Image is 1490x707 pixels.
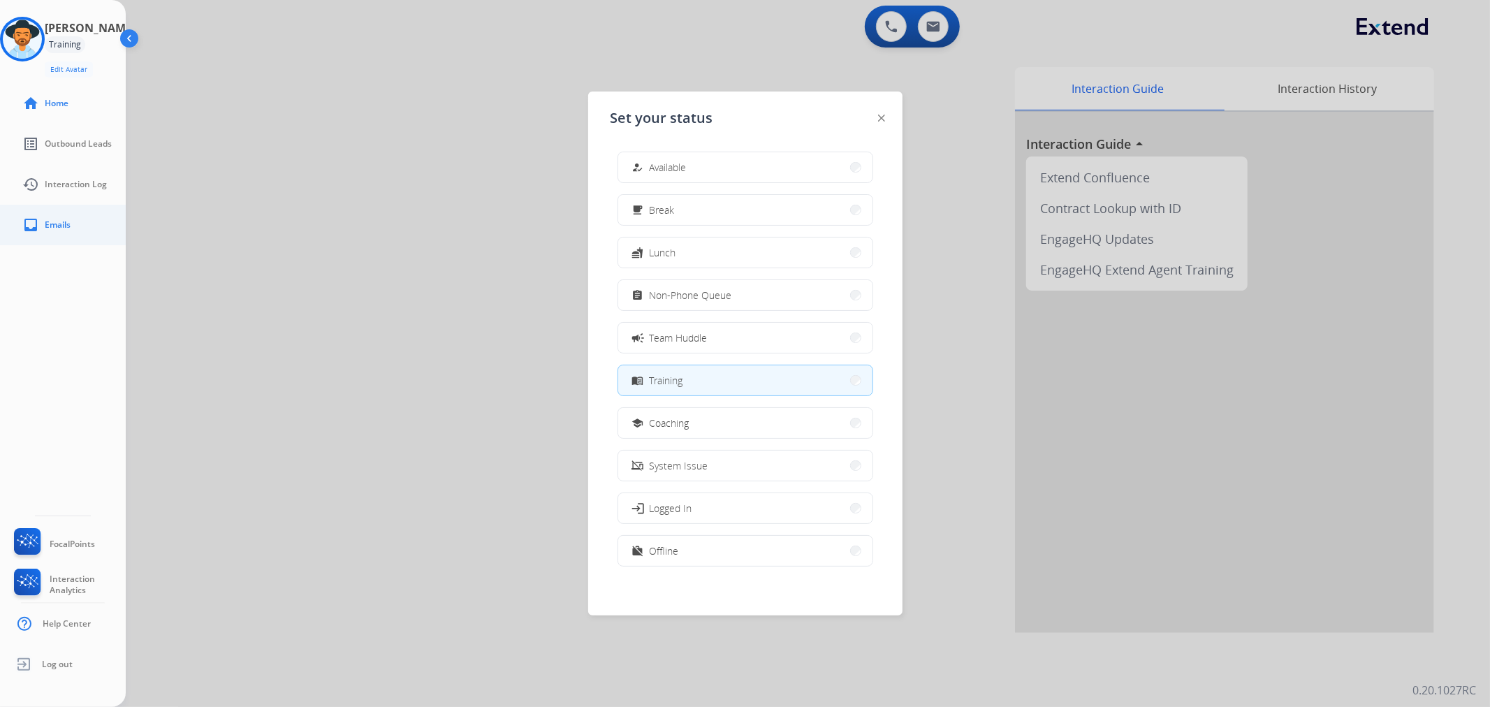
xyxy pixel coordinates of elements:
[630,330,644,344] mat-icon: campaign
[45,20,136,36] h3: [PERSON_NAME]
[650,458,708,473] span: System Issue
[618,152,872,182] button: Available
[22,95,39,112] mat-icon: home
[43,618,91,629] span: Help Center
[618,323,872,353] button: Team Huddle
[3,20,42,59] img: avatar
[650,416,689,430] span: Coaching
[631,204,643,216] mat-icon: free_breakfast
[50,574,126,596] span: Interaction Analytics
[45,61,93,78] button: Edit Avatar
[650,245,676,260] span: Lunch
[45,179,107,190] span: Interaction Log
[650,160,687,175] span: Available
[631,460,643,472] mat-icon: phonelink_off
[618,280,872,310] button: Non-Phone Queue
[650,373,683,388] span: Training
[45,219,71,231] span: Emails
[631,247,643,258] mat-icon: fastfood
[650,330,708,345] span: Team Huddle
[618,493,872,523] button: Logged In
[618,365,872,395] button: Training
[45,36,85,53] div: Training
[50,539,95,550] span: FocalPoints
[631,289,643,301] mat-icon: assignment
[631,417,643,429] mat-icon: school
[618,238,872,268] button: Lunch
[22,176,39,193] mat-icon: history
[11,569,126,601] a: Interaction Analytics
[631,374,643,386] mat-icon: menu_book
[650,203,675,217] span: Break
[630,501,644,515] mat-icon: login
[878,115,885,122] img: close-button
[22,217,39,233] mat-icon: inbox
[618,536,872,566] button: Offline
[618,195,872,225] button: Break
[618,408,872,438] button: Coaching
[22,136,39,152] mat-icon: list_alt
[611,108,713,128] span: Set your status
[631,161,643,173] mat-icon: how_to_reg
[650,544,679,558] span: Offline
[11,528,95,560] a: FocalPoints
[45,98,68,109] span: Home
[618,451,872,481] button: System Issue
[650,501,692,516] span: Logged In
[631,545,643,557] mat-icon: work_off
[45,138,112,150] span: Outbound Leads
[42,659,73,670] span: Log out
[650,288,732,303] span: Non-Phone Queue
[1412,682,1476,699] p: 0.20.1027RC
